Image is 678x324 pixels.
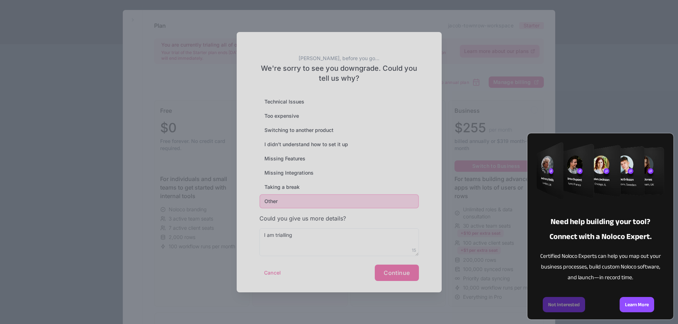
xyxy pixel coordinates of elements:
[543,297,585,312] div: Not Interested
[540,251,661,283] span: Certified Noloco Experts can help you map out your business processes, build custom Noloco softwa...
[527,133,673,319] div: entering slideout
[550,214,652,244] span: Need help building your tool? Connect with a Noloco Expert.
[536,142,664,200] img: 1153715734606140.png
[620,297,654,312] div: Learn More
